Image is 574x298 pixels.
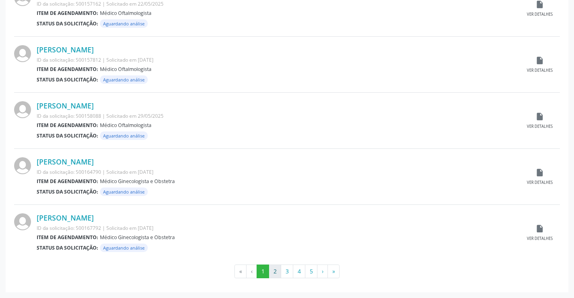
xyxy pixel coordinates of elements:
span: Solicitado em [DATE] [106,169,153,175]
button: Go to last page [327,265,340,278]
button: Go to page 4 [293,265,305,278]
b: Item de agendamento: [37,66,98,73]
b: Status da solicitação: [37,20,98,27]
span: Aguardando análise [100,75,148,84]
img: img [14,157,31,174]
a: [PERSON_NAME] [37,101,94,110]
a: [PERSON_NAME] [37,45,94,54]
i: insert_drive_file [535,168,544,177]
i: insert_drive_file [535,56,544,65]
span: Solicitado em 29/05/2025 [106,113,164,119]
b: Status da solicitação: [37,132,98,139]
b: Item de agendamento: [37,178,98,185]
span: Médico Ginecologista e Obstetra [100,178,175,185]
b: Item de agendamento: [37,234,98,241]
button: Go to page 2 [269,265,281,278]
b: Item de agendamento: [37,122,98,129]
ul: Pagination [14,265,560,278]
span: ID da solicitação: S00157812 | [37,56,105,63]
img: img [14,213,31,230]
a: [PERSON_NAME] [37,213,94,222]
span: Médico Oftalmologista [100,10,151,17]
div: Ver detalhes [527,12,553,17]
b: Item de agendamento: [37,10,98,17]
button: Go to page 1 [257,265,269,278]
span: Médico Oftalmologista [100,122,151,129]
b: Status da solicitação: [37,244,98,251]
span: Solicitado em [DATE] [106,56,153,63]
span: ID da solicitação: S00164790 | [37,169,105,175]
img: img [14,45,31,62]
span: Solicitado em 22/05/2025 [106,0,164,7]
span: ID da solicitação: S00157162 | [37,0,105,7]
b: Status da solicitação: [37,188,98,195]
span: Médico Ginecologista e Obstetra [100,234,175,241]
span: Médico Oftalmologista [100,66,151,73]
button: Go to next page [317,265,328,278]
span: Aguardando análise [100,131,148,140]
i: insert_drive_file [535,112,544,121]
div: Ver detalhes [527,68,553,73]
div: Ver detalhes [527,236,553,242]
b: Status da solicitação: [37,76,98,83]
span: Solicitado em [DATE] [106,225,153,231]
span: Aguardando análise [100,19,148,28]
span: ID da solicitação: S00158088 | [37,113,105,119]
i: insert_drive_file [535,224,544,233]
a: [PERSON_NAME] [37,157,94,166]
div: Ver detalhes [527,124,553,129]
span: Aguardando análise [100,244,148,252]
img: img [14,101,31,118]
div: Ver detalhes [527,180,553,185]
button: Go to page 3 [281,265,293,278]
span: Aguardando análise [100,188,148,196]
button: Go to page 5 [305,265,317,278]
span: ID da solicitação: S00167792 | [37,225,105,231]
